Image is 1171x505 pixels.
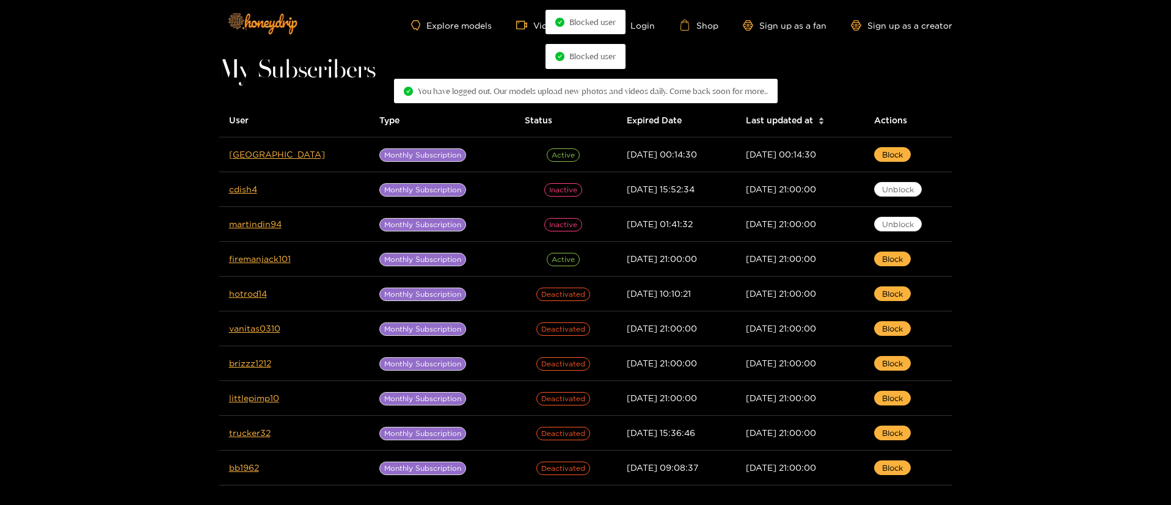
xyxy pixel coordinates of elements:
[882,218,914,230] span: Unblock
[874,286,911,301] button: Block
[627,219,693,228] span: [DATE] 01:41:32
[627,254,697,263] span: [DATE] 21:00:00
[882,322,903,335] span: Block
[882,288,903,300] span: Block
[882,462,903,474] span: Block
[627,463,698,472] span: [DATE] 09:08:37
[411,20,492,31] a: Explore models
[874,426,911,440] button: Block
[746,254,816,263] span: [DATE] 21:00:00
[379,148,466,162] span: Monthly Subscription
[379,183,466,197] span: Monthly Subscription
[882,427,903,439] span: Block
[746,428,816,437] span: [DATE] 21:00:00
[536,357,590,371] span: Deactivated
[874,321,911,336] button: Block
[746,114,813,127] span: Last updated at
[555,18,564,27] span: check-circle
[379,427,466,440] span: Monthly Subscription
[882,253,903,265] span: Block
[746,358,816,368] span: [DATE] 21:00:00
[544,183,582,197] span: inactive
[544,218,582,231] span: inactive
[536,392,590,405] span: Deactivated
[370,104,515,137] th: Type
[536,288,590,301] span: Deactivated
[874,460,911,475] button: Block
[555,52,564,61] span: check-circle
[379,253,466,266] span: Monthly Subscription
[627,289,691,298] span: [DATE] 10:10:21
[404,87,413,96] span: check-circle
[379,357,466,371] span: Monthly Subscription
[219,62,952,79] h1: My Subscribers
[874,217,922,231] button: Unblock
[569,17,616,27] span: Blocked user
[746,324,816,333] span: [DATE] 21:00:00
[379,392,466,405] span: Monthly Subscription
[379,322,466,336] span: Monthly Subscription
[229,428,271,437] a: trucker32
[882,357,903,369] span: Block
[379,218,466,231] span: Monthly Subscription
[627,358,697,368] span: [DATE] 21:00:00
[229,324,280,333] a: vanitas0310
[818,120,825,126] span: caret-down
[874,391,911,405] button: Block
[864,104,952,137] th: Actions
[851,20,952,31] a: Sign up as a creator
[874,356,911,371] button: Block
[746,393,816,402] span: [DATE] 21:00:00
[536,322,590,336] span: Deactivated
[627,324,697,333] span: [DATE] 21:00:00
[229,150,325,159] a: [GEOGRAPHIC_DATA]
[516,20,533,31] span: video-camera
[882,148,903,161] span: Block
[516,20,588,31] a: Video Shorts
[627,428,695,437] span: [DATE] 15:36:46
[229,358,271,368] a: brizzz1212
[818,115,825,122] span: caret-up
[627,393,697,402] span: [DATE] 21:00:00
[379,288,466,301] span: Monthly Subscription
[743,20,826,31] a: Sign up as a fan
[874,147,911,162] button: Block
[882,183,914,195] span: Unblock
[627,150,697,159] span: [DATE] 00:14:30
[547,148,580,162] span: Active
[882,392,903,404] span: Block
[515,104,617,137] th: Status
[379,462,466,475] span: Monthly Subscription
[229,219,282,228] a: martindin94
[229,184,257,194] a: cdish4
[547,253,580,266] span: Active
[617,104,736,137] th: Expired Date
[418,86,768,96] span: You have logged out. Our models upload new photos and videos daily. Come back soon for more..
[627,184,695,194] span: [DATE] 15:52:34
[613,21,654,30] a: Login
[569,51,616,61] span: Blocked user
[746,150,816,159] span: [DATE] 00:14:30
[679,20,718,31] a: Shop
[229,254,291,263] a: firemanjack101
[229,463,259,472] a: bb1962
[746,289,816,298] span: [DATE] 21:00:00
[536,462,590,475] span: Deactivated
[229,393,279,402] a: littlepimp10
[746,184,816,194] span: [DATE] 21:00:00
[746,219,816,228] span: [DATE] 21:00:00
[229,289,267,298] a: hotrod14
[874,252,911,266] button: Block
[874,182,922,197] button: Unblock
[219,104,370,137] th: User
[536,427,590,440] span: Deactivated
[746,463,816,472] span: [DATE] 21:00:00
